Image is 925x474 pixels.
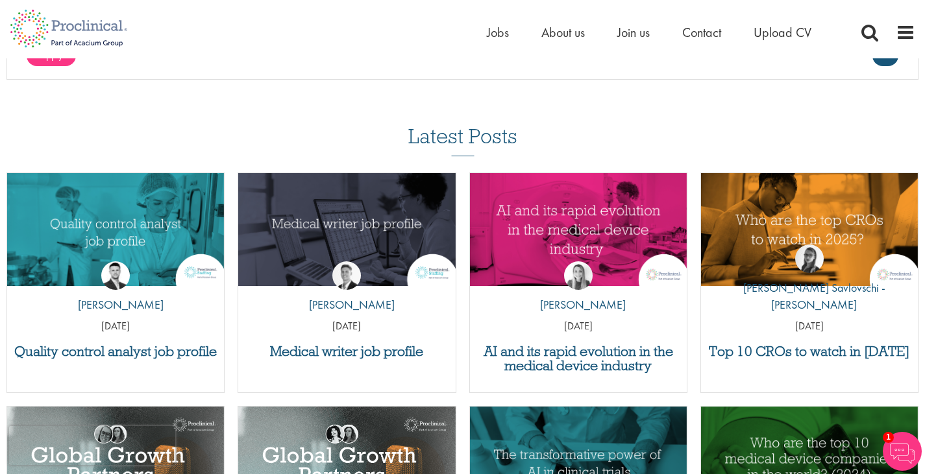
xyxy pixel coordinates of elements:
[487,24,509,41] a: Jobs
[701,279,918,313] p: [PERSON_NAME] Savlovschi - [PERSON_NAME]
[701,173,918,286] img: Top 10 CROs 2025 | Proclinical
[530,261,626,320] a: Hannah Burke [PERSON_NAME]
[7,319,224,334] p: [DATE]
[883,432,922,471] img: Chatbot
[408,125,517,156] h3: Latest Posts
[68,261,164,320] a: Joshua Godden [PERSON_NAME]
[795,244,824,273] img: Theodora Savlovschi - Wicks
[476,344,680,373] a: AI and its rapid evolution in the medical device industry
[530,296,626,313] p: [PERSON_NAME]
[754,24,811,41] a: Upload CV
[14,344,217,359] a: Quality control analyst job profile
[9,426,175,465] iframe: reCAPTCHA
[541,24,585,41] a: About us
[68,296,164,313] p: [PERSON_NAME]
[332,261,361,290] img: George Watson
[299,261,395,320] a: George Watson [PERSON_NAME]
[470,173,687,286] img: AI and Its Impact on the Medical Device Industry | Proclinical
[7,173,224,288] a: Link to a post
[470,173,687,288] a: Link to a post
[245,344,449,359] a: Medical writer job profile
[701,173,918,288] a: Link to a post
[708,344,911,359] a: Top 10 CROs to watch in [DATE]
[101,261,130,290] img: Joshua Godden
[238,173,455,288] a: Link to a post
[564,261,593,290] img: Hannah Burke
[238,173,455,286] img: Medical writer job profile
[883,432,894,443] span: 1
[470,319,687,334] p: [DATE]
[617,24,650,41] a: Join us
[682,24,721,41] a: Contact
[701,244,918,319] a: Theodora Savlovschi - Wicks [PERSON_NAME] Savlovschi - [PERSON_NAME]
[7,173,224,286] img: quality control analyst job profile
[299,296,395,313] p: [PERSON_NAME]
[238,319,455,334] p: [DATE]
[701,319,918,334] p: [DATE]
